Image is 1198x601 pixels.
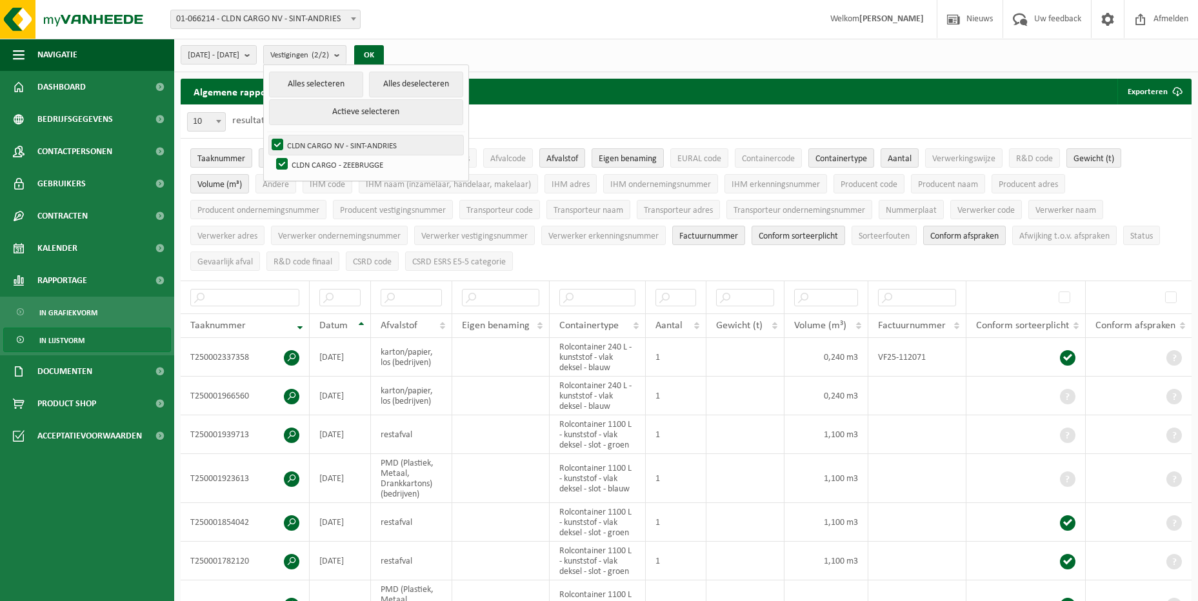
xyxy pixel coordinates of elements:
td: Rolcontainer 240 L - kunststof - vlak deksel - blauw [550,377,646,415]
span: Transporteur code [466,206,533,215]
button: EURAL codeEURAL code: Activate to sort [670,148,728,168]
button: Producent naamProducent naam: Activate to sort [911,174,985,193]
span: Volume (m³) [794,320,846,331]
td: 1,100 m3 [784,415,868,454]
span: [DATE] - [DATE] [188,46,239,65]
td: 0,240 m3 [784,377,868,415]
span: Sorteerfouten [859,232,910,241]
button: Actieve selecteren [269,99,463,125]
button: FactuurnummerFactuurnummer: Activate to sort [672,226,745,245]
td: T250001966560 [181,377,310,415]
span: 10 [187,112,226,132]
button: Transporteur adresTransporteur adres: Activate to sort [637,200,720,219]
td: T250001939713 [181,415,310,454]
span: Verwerker code [957,206,1015,215]
button: [DATE] - [DATE] [181,45,257,64]
span: Aantal [655,320,683,331]
td: 1 [646,503,706,542]
span: Bedrijfsgegevens [37,103,113,135]
button: IHM codeIHM code: Activate to sort [303,174,352,193]
td: [DATE] [310,338,371,377]
span: Taaknummer [190,320,246,331]
span: Transporteur naam [554,206,623,215]
span: Documenten [37,355,92,388]
span: Factuurnummer [679,232,738,241]
span: Rapportage [37,264,87,297]
td: restafval [371,415,452,454]
span: Eigen benaming [462,320,530,331]
button: AantalAantal: Activate to sort [881,148,919,168]
span: Conform sorteerplicht [976,320,1069,331]
span: Afvalstof [381,320,417,331]
span: 01-066214 - CLDN CARGO NV - SINT-ANDRIES [170,10,361,29]
button: Producent adresProducent adres: Activate to sort [992,174,1065,193]
td: 1 [646,415,706,454]
span: Contracten [37,200,88,232]
span: Navigatie [37,39,77,71]
span: Conform afspraken [930,232,999,241]
td: Rolcontainer 240 L - kunststof - vlak deksel - blauw [550,338,646,377]
span: Datum [319,320,348,331]
button: CSRD ESRS E5-5 categorieCSRD ESRS E5-5 categorie: Activate to sort [405,251,513,271]
span: Gewicht (t) [716,320,763,331]
span: Contactpersonen [37,135,112,168]
span: Gebruikers [37,168,86,200]
span: Producent adres [999,180,1058,190]
button: IHM erkenningsnummerIHM erkenningsnummer: Activate to sort [724,174,827,193]
span: Transporteur ondernemingsnummer [734,206,865,215]
td: T250001923613 [181,454,310,503]
span: Verwerker adres [197,232,257,241]
span: Verwerkingswijze [932,154,995,164]
span: In grafiekvorm [39,300,97,325]
button: VerwerkingswijzeVerwerkingswijze: Activate to sort [925,148,1003,168]
td: karton/papier, los (bedrijven) [371,377,452,415]
span: 10 [188,113,225,131]
button: NummerplaatNummerplaat: Activate to sort [879,200,944,219]
a: In lijstvorm [3,328,171,352]
td: 1 [646,377,706,415]
button: Verwerker erkenningsnummerVerwerker erkenningsnummer: Activate to sort [541,226,666,245]
td: 0,240 m3 [784,338,868,377]
button: Transporteur ondernemingsnummerTransporteur ondernemingsnummer : Activate to sort [726,200,872,219]
button: R&D codeR&amp;D code: Activate to sort [1009,148,1060,168]
button: Volume (m³)Volume (m³): Activate to sort [190,174,249,193]
label: resultaten weergeven [232,115,324,126]
span: Kalender [37,232,77,264]
button: Alles selecteren [269,72,363,97]
span: In lijstvorm [39,328,85,353]
span: Afvalstof [546,154,578,164]
h2: Algemene rapportering [181,79,310,104]
span: IHM erkenningsnummer [732,180,820,190]
td: restafval [371,503,452,542]
button: Conform afspraken : Activate to sort [923,226,1006,245]
td: Rolcontainer 1100 L - kunststof - vlak deksel - slot - groen [550,503,646,542]
td: T250002337358 [181,338,310,377]
span: R&D code [1016,154,1053,164]
button: AndereAndere: Activate to sort [255,174,296,193]
td: T250001782120 [181,542,310,580]
span: Aantal [888,154,912,164]
button: Transporteur naamTransporteur naam: Activate to sort [546,200,630,219]
td: restafval [371,542,452,580]
td: 1,100 m3 [784,542,868,580]
span: Conform sorteerplicht [759,232,838,241]
button: Gevaarlijk afval : Activate to sort [190,251,260,271]
span: Taaknummer [197,154,245,164]
td: 1 [646,542,706,580]
td: [DATE] [310,454,371,503]
span: Status [1130,232,1153,241]
button: Alles deselecteren [369,72,463,97]
span: Conform afspraken [1095,320,1175,331]
span: Producent ondernemingsnummer [197,206,319,215]
button: StatusStatus: Activate to sort [1123,226,1160,245]
td: 1 [646,338,706,377]
span: Producent vestigingsnummer [340,206,446,215]
button: Verwerker naamVerwerker naam: Activate to sort [1028,200,1103,219]
span: Vestigingen [270,46,329,65]
button: Producent codeProducent code: Activate to sort [834,174,904,193]
td: [DATE] [310,377,371,415]
label: CLDN CARGO - ZEEBRUGGE [274,155,463,174]
button: Eigen benamingEigen benaming: Activate to sort [592,148,664,168]
span: Gewicht (t) [1073,154,1114,164]
count: (2/2) [312,51,329,59]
